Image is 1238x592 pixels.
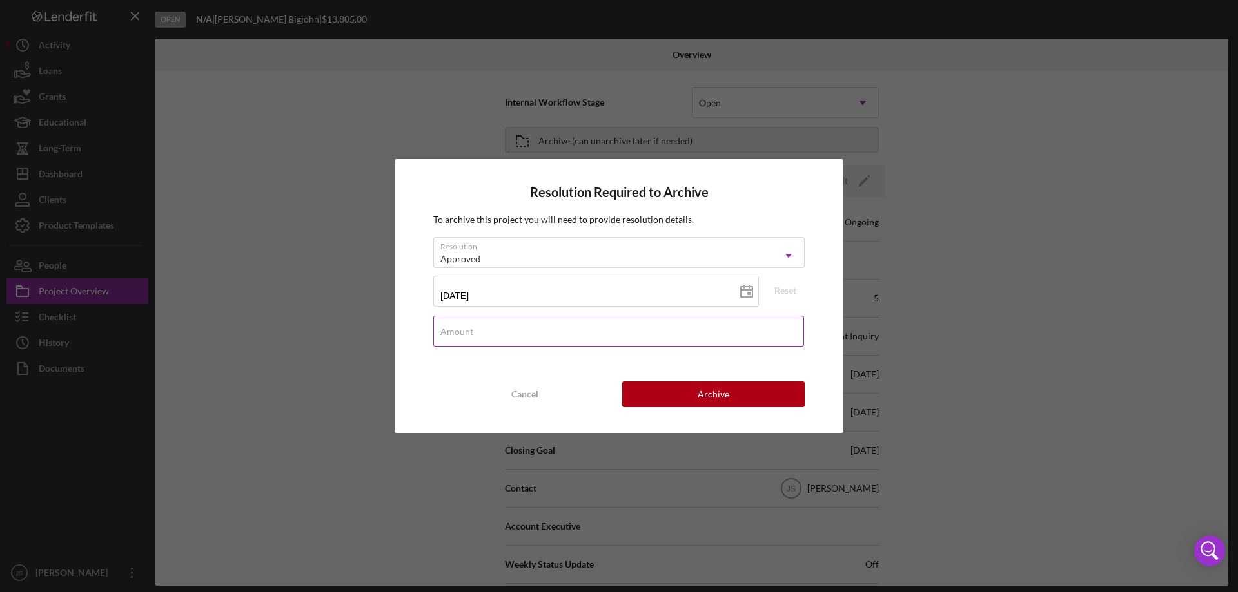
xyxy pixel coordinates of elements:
div: Cancel [511,381,538,407]
div: Open Intercom Messenger [1194,535,1225,566]
div: Archive [698,381,729,407]
button: Cancel [433,381,616,407]
button: Reset [766,281,805,300]
div: Approved [440,254,480,264]
div: Reset [774,281,796,300]
p: To archive this project you will need to provide resolution details. [433,213,805,227]
button: Archive [622,381,805,407]
h4: Resolution Required to Archive [433,185,805,200]
label: Amount [440,327,473,337]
